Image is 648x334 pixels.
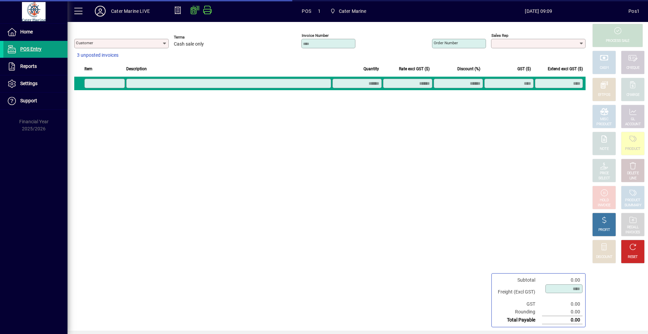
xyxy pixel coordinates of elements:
span: Home [20,29,33,34]
td: 0.00 [542,308,583,316]
div: EFTPOS [598,93,611,98]
a: Reports [3,58,67,75]
div: PRODUCT [625,198,640,203]
span: Extend excl GST ($) [548,65,583,73]
mat-label: Sales rep [491,33,508,38]
span: Cater Marine [339,6,367,17]
div: SELECT [598,176,610,181]
mat-label: Order number [434,41,458,45]
span: GST ($) [517,65,531,73]
td: Subtotal [494,276,542,284]
span: Item [84,65,92,73]
div: INVOICE [598,203,610,208]
div: PRODUCT [596,122,612,127]
div: CHARGE [626,93,640,98]
mat-label: Invoice number [302,33,329,38]
span: Rate excl GST ($) [399,65,430,73]
div: RECALL [627,225,639,230]
div: PROFIT [598,228,610,233]
a: Home [3,24,67,41]
span: Description [126,65,147,73]
div: Pos1 [628,6,640,17]
div: MISC [600,117,608,122]
div: PROCESS SALE [606,38,629,44]
mat-label: Customer [76,41,93,45]
div: HOLD [600,198,609,203]
div: DELETE [627,171,639,176]
div: RESET [628,255,638,260]
div: SUMMARY [624,203,641,208]
span: Cater Marine [327,5,369,17]
td: Freight (Excl GST) [494,284,542,300]
div: ACCOUNT [625,122,641,127]
span: [DATE] 09:09 [449,6,629,17]
span: Discount (%) [457,65,480,73]
a: Support [3,93,67,109]
button: 3 unposted invoices [74,49,121,61]
div: CASH [600,66,609,71]
span: POS [302,6,311,17]
div: LINE [629,176,636,181]
span: Quantity [363,65,379,73]
div: INVOICES [625,230,640,235]
span: POS Entry [20,46,42,52]
span: Reports [20,63,37,69]
span: 1 [318,6,321,17]
td: 0.00 [542,276,583,284]
a: Settings [3,75,67,92]
span: Terms [174,35,214,40]
div: CHEQUE [626,66,639,71]
div: Cater Marine LIVE [111,6,150,17]
td: GST [494,300,542,308]
div: PRODUCT [625,147,640,152]
div: NOTE [600,147,609,152]
span: Cash sale only [174,42,204,47]
div: DISCOUNT [596,255,612,260]
td: 0.00 [542,300,583,308]
div: GL [631,117,635,122]
span: Support [20,98,37,103]
span: 3 unposted invoices [77,52,118,59]
td: 0.00 [542,316,583,324]
span: Settings [20,81,37,86]
div: PRICE [600,171,609,176]
td: Rounding [494,308,542,316]
td: Total Payable [494,316,542,324]
button: Profile [89,5,111,17]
